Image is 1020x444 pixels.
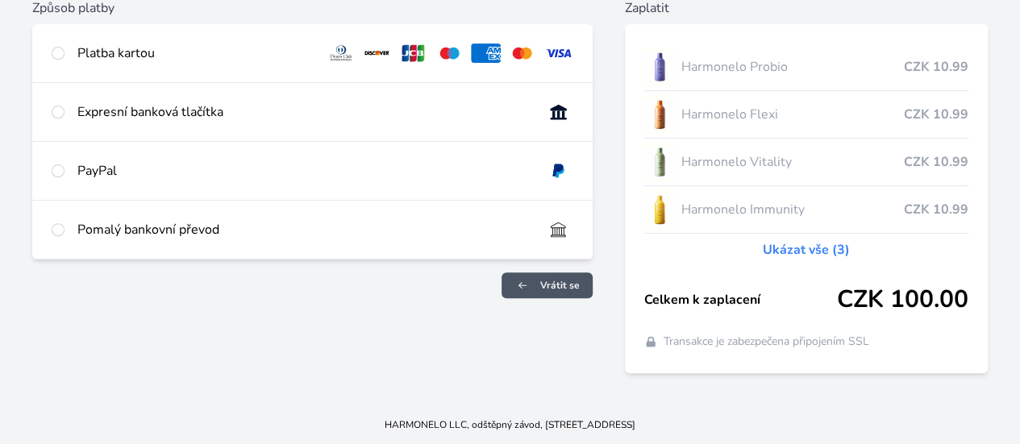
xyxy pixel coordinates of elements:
[398,44,428,63] img: jcb.svg
[904,105,968,124] span: CZK 10.99
[77,161,531,181] div: PayPal
[644,189,675,230] img: IMMUNITY_se_stinem_x-lo.jpg
[763,240,850,259] a: Ukázat vše (3)
[904,57,968,77] span: CZK 10.99
[904,200,968,219] span: CZK 10.99
[540,279,580,292] span: Vrátit se
[664,334,869,350] span: Transakce je zabezpečena připojením SSL
[644,47,675,87] img: CLEAN_PROBIO_se_stinem_x-lo.jpg
[543,220,573,239] img: bankTransfer_IBAN.svg
[644,290,837,309] span: Celkem k zaplacení
[681,57,904,77] span: Harmonelo Probio
[904,152,968,172] span: CZK 10.99
[435,44,464,63] img: maestro.svg
[77,44,314,63] div: Platba kartou
[543,44,573,63] img: visa.svg
[362,44,392,63] img: discover.svg
[681,105,904,124] span: Harmonelo Flexi
[77,102,531,122] div: Expresní banková tlačítka
[681,152,904,172] span: Harmonelo Vitality
[644,94,675,135] img: CLEAN_FLEXI_se_stinem_x-hi_(1)-lo.jpg
[327,44,356,63] img: diners.svg
[543,102,573,122] img: onlineBanking_CZ.svg
[507,44,537,63] img: mc.svg
[77,220,531,239] div: Pomalý bankovní převod
[502,272,593,298] a: Vrátit se
[644,142,675,182] img: CLEAN_VITALITY_se_stinem_x-lo.jpg
[681,200,904,219] span: Harmonelo Immunity
[543,161,573,181] img: paypal.svg
[837,285,968,314] span: CZK 100.00
[471,44,501,63] img: amex.svg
